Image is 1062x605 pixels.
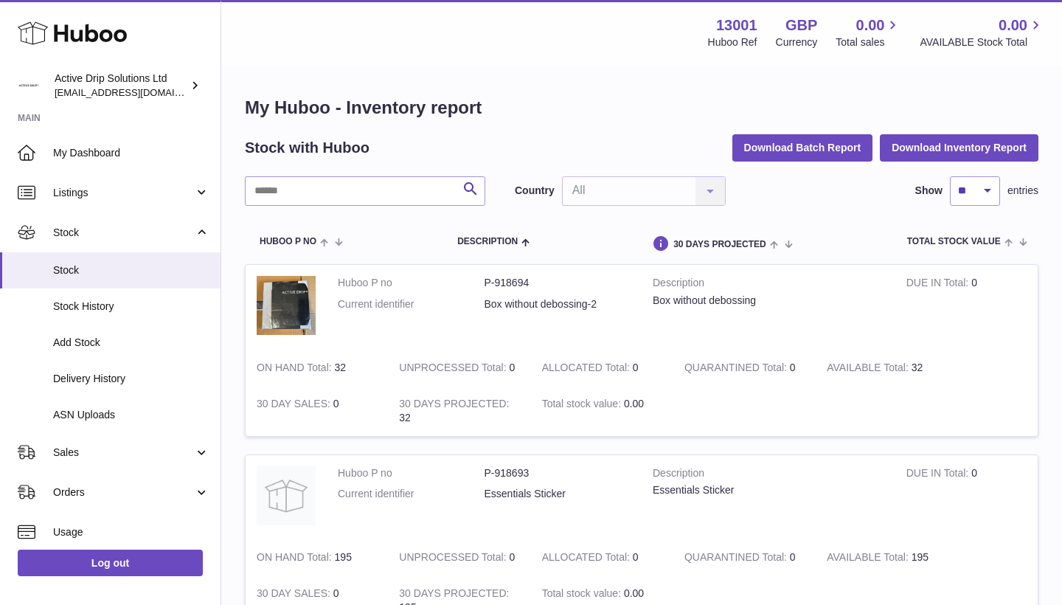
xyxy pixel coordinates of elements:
button: Download Inventory Report [880,134,1038,161]
dd: P-918693 [485,466,631,480]
strong: 30 DAYS PROJECTED [399,398,509,413]
td: 195 [246,539,388,575]
strong: DUE IN Total [906,277,971,292]
span: [EMAIL_ADDRESS][DOMAIN_NAME] [55,86,217,98]
strong: QUARANTINED Total [684,362,790,377]
img: product image [257,276,316,335]
dt: Current identifier [338,487,485,501]
strong: Total stock value [542,587,624,603]
span: 0 [790,551,796,563]
span: Add Stock [53,336,209,350]
strong: 13001 [716,15,757,35]
span: AVAILABLE Stock Total [920,35,1044,49]
span: Total stock value [907,237,1001,246]
strong: 30 DAY SALES [257,587,333,603]
strong: AVAILABLE Total [827,362,911,377]
td: 195 [816,539,958,575]
dd: Box without debossing-2 [485,297,631,311]
div: Currency [776,35,818,49]
img: info@activedrip.com [18,75,40,97]
span: Stock [53,263,209,277]
span: Stock [53,226,194,240]
strong: UNPROCESSED Total [399,551,509,567]
span: Huboo P no [260,237,316,246]
td: 0 [388,350,530,386]
span: Usage [53,525,209,539]
h2: Stock with Huboo [245,138,369,158]
span: Description [457,237,518,246]
td: 32 [388,386,530,436]
strong: Total stock value [542,398,624,413]
strong: GBP [785,15,817,35]
span: 0.00 [624,587,644,599]
td: 32 [816,350,958,386]
div: Huboo Ref [708,35,757,49]
dd: P-918694 [485,276,631,290]
img: product image [257,466,316,525]
span: entries [1007,184,1038,198]
dt: Current identifier [338,297,485,311]
span: Orders [53,485,194,499]
strong: ON HAND Total [257,551,335,567]
td: 0 [531,539,673,575]
span: 0.00 [856,15,885,35]
span: Stock History [53,300,209,314]
span: Total sales [836,35,901,49]
td: 32 [246,350,388,386]
button: Download Batch Report [732,134,873,161]
td: 0 [895,455,1038,540]
label: Show [915,184,943,198]
dt: Huboo P no [338,466,485,480]
span: 0 [790,362,796,373]
div: Essentials Sticker [653,483,884,497]
dt: Huboo P no [338,276,485,290]
span: ASN Uploads [53,408,209,422]
span: Listings [53,186,194,200]
td: 0 [246,386,388,436]
a: 0.00 AVAILABLE Stock Total [920,15,1044,49]
td: 0 [895,265,1038,350]
strong: 30 DAYS PROJECTED [399,587,509,603]
strong: 30 DAY SALES [257,398,333,413]
strong: QUARANTINED Total [684,551,790,567]
span: Delivery History [53,372,209,386]
td: 0 [388,539,530,575]
strong: AVAILABLE Total [827,551,911,567]
dd: Essentials Sticker [485,487,631,501]
a: Log out [18,550,203,576]
a: 0.00 Total sales [836,15,901,49]
div: Box without debossing [653,294,884,308]
span: 0.00 [624,398,644,409]
span: Sales [53,446,194,460]
strong: Description [653,276,884,294]
span: My Dashboard [53,146,209,160]
div: Active Drip Solutions Ltd [55,72,187,100]
h1: My Huboo - Inventory report [245,96,1038,120]
strong: ALLOCATED Total [542,551,633,567]
label: Country [515,184,555,198]
strong: Description [653,466,884,484]
strong: UNPROCESSED Total [399,362,509,377]
strong: DUE IN Total [906,467,971,483]
span: 0.00 [999,15,1027,35]
span: 30 DAYS PROJECTED [673,240,766,249]
strong: ALLOCATED Total [542,362,633,377]
td: 0 [531,350,673,386]
strong: ON HAND Total [257,362,335,377]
